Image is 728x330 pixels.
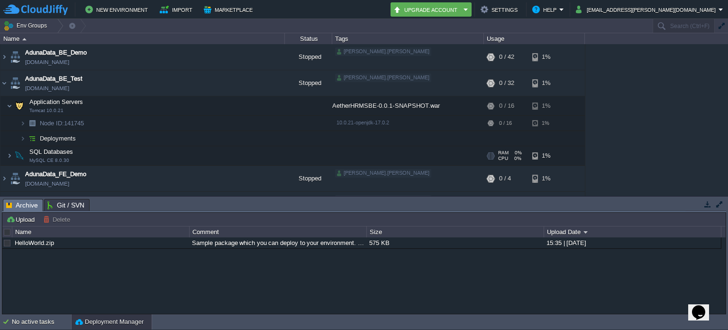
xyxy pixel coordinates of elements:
div: 575 KB [367,237,543,248]
button: Upload [6,215,37,224]
img: AMDAwAAAACH5BAEAAAAALAAAAAABAAEAAAICRAEAOw== [0,166,8,191]
img: AMDAwAAAACH5BAEAAAAALAAAAAABAAEAAAICRAEAOw== [20,131,26,146]
img: AMDAwAAAACH5BAEAAAAALAAAAAABAAEAAAICRAEAOw== [20,116,26,131]
div: Stopped [285,192,332,217]
div: 1% [532,70,563,96]
a: AdunaData_FE_Test [25,196,82,205]
div: Name [1,33,284,44]
div: Stopped [285,70,332,96]
img: AMDAwAAAACH5BAEAAAAALAAAAAABAAEAAAICRAEAOw== [0,44,8,70]
div: 0 / 42 [499,44,514,70]
img: AMDAwAAAACH5BAEAAAAALAAAAAABAAEAAAICRAEAOw== [13,146,26,165]
a: AdunaData_BE_Demo [25,48,87,57]
span: 0% [512,156,521,161]
button: Delete [43,215,73,224]
button: New Environment [85,4,151,15]
span: Git / SVN [47,199,84,211]
div: Stopped [285,166,332,191]
div: 0 / 4 [499,192,511,217]
span: MySQL CE 8.0.30 [29,158,69,163]
span: 10.0.21-openjdk-17.0.2 [337,120,389,125]
a: Node ID:141745 [39,119,85,127]
button: Help [532,4,559,15]
div: [PERSON_NAME].[PERSON_NAME] [335,195,431,204]
div: Tags [333,33,483,44]
div: Sample package which you can deploy to your environment. Feel free to delete and upload a package... [190,237,366,248]
div: [PERSON_NAME].[PERSON_NAME] [335,74,431,82]
a: [DOMAIN_NAME] [25,179,69,189]
div: 0 / 4 [499,166,511,191]
button: [EMAIL_ADDRESS][PERSON_NAME][DOMAIN_NAME] [576,4,719,15]
span: Application Servers [28,98,84,106]
span: RAM [498,150,509,156]
div: 1% [532,166,563,191]
button: Import [160,4,195,15]
a: AdunaData_BE_Test [25,74,82,84]
div: 1% [532,192,563,217]
img: AMDAwAAAACH5BAEAAAAALAAAAAABAAEAAAICRAEAOw== [9,44,22,70]
span: Tomcat 10.0.21 [29,108,64,113]
div: Stopped [285,44,332,70]
img: AMDAwAAAACH5BAEAAAAALAAAAAABAAEAAAICRAEAOw== [26,131,39,146]
div: AetherHRMSBE-0.0.1-SNAPSHOT.war [332,96,484,115]
span: SQL Databases [28,148,74,156]
div: 1% [532,44,563,70]
span: 0% [512,150,522,156]
img: AMDAwAAAACH5BAEAAAAALAAAAAABAAEAAAICRAEAOw== [7,96,12,115]
div: Status [285,33,332,44]
button: Upgrade Account [393,4,461,15]
div: 1% [532,96,563,115]
div: 1% [532,116,563,131]
span: 141745 [39,119,85,127]
img: AMDAwAAAACH5BAEAAAAALAAAAAABAAEAAAICRAEAOw== [9,192,22,217]
img: AMDAwAAAACH5BAEAAAAALAAAAAABAAEAAAICRAEAOw== [9,70,22,96]
div: 0 / 32 [499,70,514,96]
span: Archive [6,199,38,211]
img: AMDAwAAAACH5BAEAAAAALAAAAAABAAEAAAICRAEAOw== [9,166,22,191]
img: AMDAwAAAACH5BAEAAAAALAAAAAABAAEAAAICRAEAOw== [22,38,27,40]
span: CPU [498,156,508,161]
div: 15:35 | [DATE] [544,237,720,248]
div: [PERSON_NAME].[PERSON_NAME] [335,169,431,178]
img: AMDAwAAAACH5BAEAAAAALAAAAAABAAEAAAICRAEAOw== [26,116,39,131]
a: Application ServersTomcat 10.0.21 [28,98,84,105]
a: [DOMAIN_NAME] [25,84,69,93]
span: Node ID: [40,120,64,127]
img: AMDAwAAAACH5BAEAAAAALAAAAAABAAEAAAICRAEAOw== [0,70,8,96]
a: [DOMAIN_NAME] [25,57,69,67]
div: 0 / 16 [499,116,512,131]
div: Upload Date [545,226,721,237]
a: AdunaData_FE_Demo [25,170,86,179]
button: Env Groups [3,19,50,32]
div: 1% [532,146,563,165]
iframe: chat widget [688,292,719,321]
div: 0 / 16 [499,96,514,115]
div: Comment [190,226,366,237]
a: HelloWorld.zip [15,239,54,246]
img: CloudJiffy [3,4,68,16]
a: SQL DatabasesMySQL CE 8.0.30 [28,148,74,155]
div: No active tasks [12,314,71,330]
img: AMDAwAAAACH5BAEAAAAALAAAAAABAAEAAAICRAEAOw== [0,192,8,217]
div: Usage [484,33,584,44]
div: Size [367,226,544,237]
div: [PERSON_NAME].[PERSON_NAME] [335,47,431,56]
button: Deployment Manager [75,317,144,327]
a: Deployments [39,134,77,142]
button: Settings [481,4,520,15]
img: AMDAwAAAACH5BAEAAAAALAAAAAABAAEAAAICRAEAOw== [13,96,26,115]
button: Marketplace [204,4,255,15]
img: AMDAwAAAACH5BAEAAAAALAAAAAABAAEAAAICRAEAOw== [7,146,12,165]
div: Name [13,226,189,237]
